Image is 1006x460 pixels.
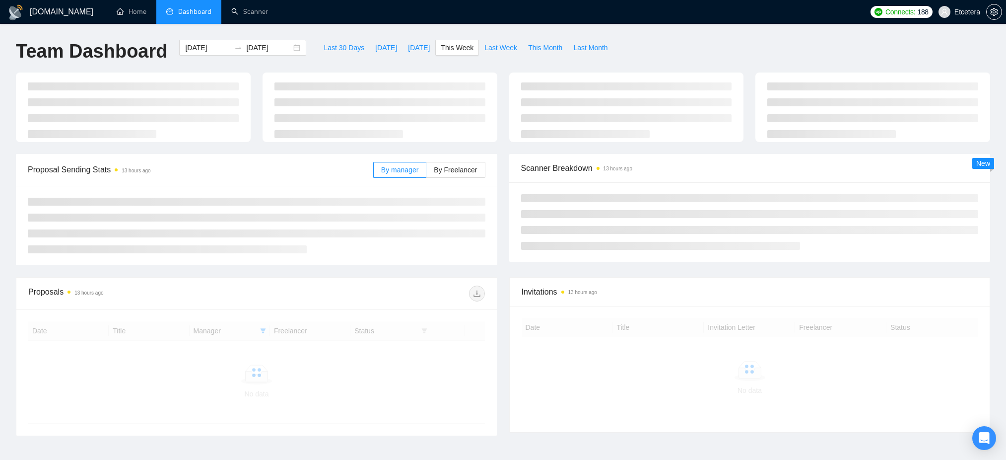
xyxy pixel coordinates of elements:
input: Start date [185,42,230,53]
span: to [234,44,242,52]
a: homeHome [117,7,146,16]
button: This Week [435,40,479,56]
span: This Month [528,42,562,53]
span: Last 30 Days [324,42,364,53]
span: dashboard [166,8,173,15]
input: End date [246,42,291,53]
div: Open Intercom Messenger [972,426,996,450]
span: Connects: [885,6,915,17]
span: Proposal Sending Stats [28,163,373,176]
span: Last Month [573,42,607,53]
button: [DATE] [402,40,435,56]
span: By manager [381,166,418,174]
img: logo [8,4,24,20]
span: This Week [441,42,473,53]
button: setting [986,4,1002,20]
button: This Month [523,40,568,56]
button: Last 30 Days [318,40,370,56]
button: Last Week [479,40,523,56]
button: [DATE] [370,40,402,56]
time: 13 hours ago [568,290,597,295]
span: 188 [917,6,928,17]
img: upwork-logo.png [874,8,882,16]
span: [DATE] [375,42,397,53]
button: Last Month [568,40,613,56]
span: New [976,159,990,167]
time: 13 hours ago [604,166,632,171]
span: user [941,8,948,15]
span: Dashboard [178,7,211,16]
span: setting [987,8,1002,16]
span: swap-right [234,44,242,52]
h1: Team Dashboard [16,40,167,63]
time: 13 hours ago [122,168,150,173]
span: [DATE] [408,42,430,53]
div: Proposals [28,286,257,302]
span: Scanner Breakdown [521,162,979,174]
span: Invitations [522,286,978,298]
a: searchScanner [231,7,268,16]
span: Last Week [484,42,517,53]
a: setting [986,8,1002,16]
span: By Freelancer [434,166,477,174]
time: 13 hours ago [74,290,103,296]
